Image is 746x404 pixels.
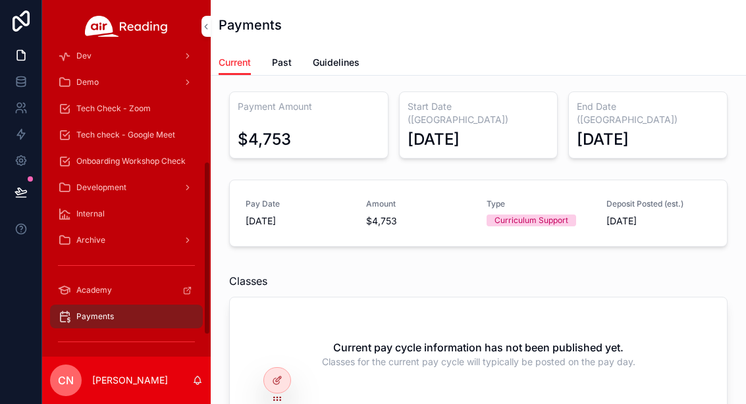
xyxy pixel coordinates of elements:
a: Current [219,51,251,76]
span: $4,753 [366,215,471,228]
span: Past [272,56,292,69]
span: Type [487,199,591,209]
span: Pay Date [246,199,350,209]
span: Internal [76,209,105,219]
span: Tech Check - Zoom [76,103,151,114]
a: Guidelines [313,51,360,77]
a: Archive [50,228,203,252]
a: Payments [50,305,203,328]
img: App logo [85,16,168,37]
a: Development [50,176,203,199]
a: Demo [50,70,203,94]
span: Onboarding Workshop Check [76,156,186,166]
div: [DATE] [577,129,629,150]
span: [DATE] [606,215,711,228]
div: Curriculum Support [494,215,568,226]
div: $4,753 [238,129,291,150]
span: Deposit Posted (est.) [606,199,711,209]
h3: Payment Amount [238,100,380,113]
a: Tech check - Google Meet [50,123,203,147]
span: Tech check - Google Meet [76,130,175,140]
h3: Start Date ([GEOGRAPHIC_DATA]) [408,100,550,126]
h2: Current pay cycle information has not been published yet. [333,340,624,355]
a: Internal [50,202,203,226]
span: Archive [76,235,105,245]
h3: End Date ([GEOGRAPHIC_DATA]) [577,100,719,126]
span: CN [58,372,74,388]
span: Development [76,182,126,193]
div: [DATE] [408,129,460,150]
span: Classes [229,273,267,289]
a: Academy [50,278,203,302]
span: Classes for the current pay cycle will typically be posted on the pay day. [322,355,635,368]
span: Guidelines [313,56,360,69]
a: Past [272,51,292,77]
span: Academy [76,285,112,295]
span: Demo [76,77,99,88]
h1: Payments [219,16,282,34]
span: Current [219,56,251,69]
span: Amount [366,199,471,209]
span: Payments [76,311,114,322]
span: [DATE] [246,215,350,228]
div: scrollable content [42,53,211,357]
a: Dev [50,44,203,68]
a: Tech Check - Zoom [50,97,203,120]
a: Onboarding Workshop Check [50,149,203,173]
span: Dev [76,51,92,61]
p: [PERSON_NAME] [92,374,168,387]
